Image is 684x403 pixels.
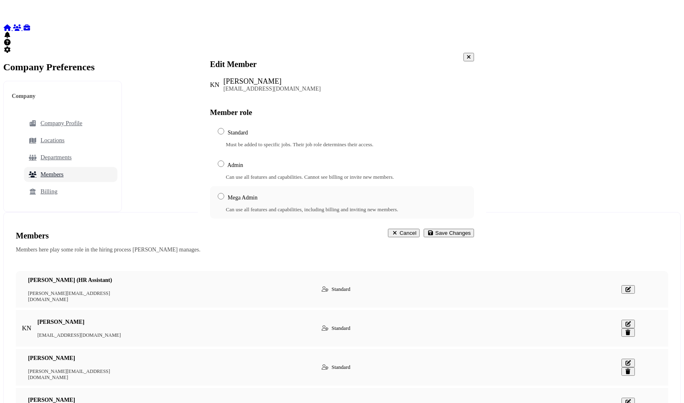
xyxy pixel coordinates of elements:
[8,93,117,100] h3: Company
[218,160,224,167] input: Admin Can use all features and capabilities. Cannot see billing or invite new members.
[216,195,258,201] span: Mega Admin
[427,230,471,236] div: Save Changes
[216,130,248,136] span: Standard
[24,116,117,131] a: Company Profile
[24,184,117,199] a: Billing
[226,206,398,213] p: Can use all features and capabilities, including billing and inviting new members.
[223,77,321,86] div: [PERSON_NAME]
[218,128,224,134] input: Standard Must be added to specific jobs. Their job role determines their access.
[28,290,130,303] p: [PERSON_NAME][EMAIL_ADDRESS][DOMAIN_NAME]
[424,229,474,237] button: Save Changes
[388,229,420,237] button: Cancel
[210,60,257,69] h2: Edit Member
[28,368,130,381] p: [PERSON_NAME][EMAIL_ADDRESS][DOMAIN_NAME]
[24,150,117,165] a: Departments
[37,332,139,338] p: [EMAIL_ADDRESS][DOMAIN_NAME]
[226,174,394,180] p: Can use all features and capabilities. Cannot see billing or invite new members.
[223,86,321,92] div: [EMAIL_ADDRESS][DOMAIN_NAME]
[216,162,243,168] span: Admin
[210,108,474,117] h3: Member role
[218,193,224,199] input: Mega Admin Can use all features and capabilities, including billing and inviting new members.
[226,141,373,148] p: Must be added to specific jobs. Their job role determines their access.
[391,230,416,236] div: Cancel
[210,81,219,88] span: KN
[24,133,117,148] a: Locations
[16,247,668,253] p: Members here play some role in the hiring process [PERSON_NAME] manages.
[24,167,117,182] a: Members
